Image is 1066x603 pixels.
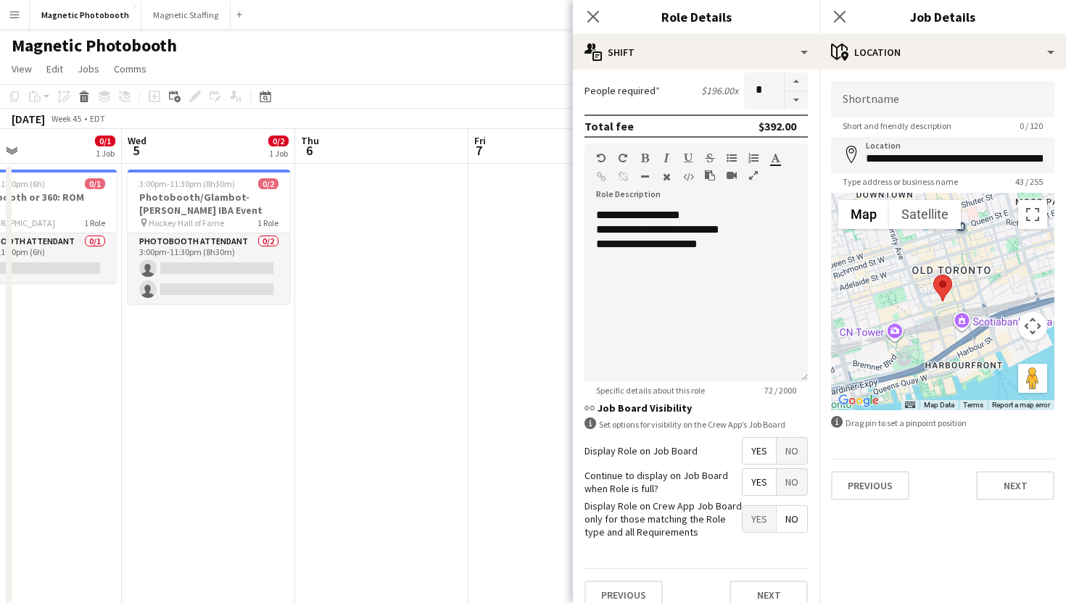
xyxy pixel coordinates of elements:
a: Terms (opens in new tab) [963,401,983,409]
span: 6 [299,142,319,159]
a: Comms [108,59,152,78]
h3: Photobooth/Glambot- [PERSON_NAME] IBA Event [128,191,290,217]
button: Strikethrough [705,152,715,164]
div: Location [819,35,1066,70]
button: Magnetic Staffing [141,1,231,29]
label: Continue to display on Job Board when Role is full? [584,469,742,495]
span: Fri [474,134,486,147]
a: Open this area in Google Maps (opens a new window) [835,391,883,410]
button: Clear Formatting [661,171,672,183]
div: $392.00 [759,119,796,133]
span: Specific details about this role [584,385,716,396]
button: Unordered List [727,152,737,164]
button: Map Data [924,400,954,410]
span: Jobs [78,62,99,75]
button: Toggle fullscreen view [1018,200,1047,229]
label: Display Role on Job Board [584,444,698,457]
button: Previous [831,471,909,500]
img: Google [835,391,883,410]
span: View [12,62,32,75]
span: 0/2 [268,136,289,146]
app-job-card: 3:00pm-11:30pm (8h30m)0/2Photobooth/Glambot- [PERSON_NAME] IBA Event Hockey Hall of Fame1 RolePho... [128,170,290,304]
button: Bold [640,152,650,164]
span: 0 / 120 [1008,120,1054,131]
button: Fullscreen [748,170,759,181]
button: Paste as plain text [705,170,715,181]
button: Keyboard shortcuts [905,400,915,410]
span: 72 / 2000 [753,385,808,396]
button: Decrease [785,91,808,109]
button: Italic [661,152,672,164]
h3: Job Details [819,7,1066,26]
span: Yes [743,506,776,532]
button: Drag Pegman onto the map to open Street View [1018,364,1047,393]
span: Hockey Hall of Fame [149,217,224,228]
h1: Magnetic Photobooth [12,35,177,57]
span: Yes [743,469,776,495]
span: Edit [46,62,63,75]
span: Week 45 [48,113,84,124]
span: 7 [472,142,486,159]
label: Display Role on Crew App Job Board only for those matching the Role type and all Requirements [584,499,742,539]
span: Thu [301,134,319,147]
span: 0/1 [85,178,105,189]
span: Yes [743,438,776,464]
label: People required [584,84,660,97]
span: Wed [128,134,146,147]
button: HTML Code [683,171,693,183]
div: Drag pin to set a pinpoint position [831,416,1054,430]
div: Set options for visibility on the Crew App’s Job Board [584,417,808,431]
button: Underline [683,152,693,164]
span: No [777,469,807,495]
h3: Job Board Visibility [584,402,808,415]
a: Jobs [72,59,105,78]
button: Redo [618,152,628,164]
span: Comms [114,62,146,75]
button: Show satellite imagery [889,200,961,229]
h3: Role Details [573,7,819,26]
div: 1 Job [96,148,115,159]
button: Ordered List [748,152,759,164]
button: Map camera controls [1018,312,1047,341]
span: 3:00pm-11:30pm (8h30m) [139,178,235,189]
a: Report a map error [992,401,1050,409]
span: No [777,438,807,464]
span: 1 Role [257,217,278,228]
span: 0/1 [95,136,115,146]
a: View [6,59,38,78]
app-card-role: Photobooth Attendant0/23:00pm-11:30pm (8h30m) [128,233,290,304]
button: Show street map [838,200,889,229]
span: 1 Role [84,217,105,228]
div: 1 Job [269,148,288,159]
span: 0/2 [258,178,278,189]
div: EDT [90,113,105,124]
div: [DATE] [12,112,45,126]
a: Edit [41,59,69,78]
span: Type address or business name [831,176,970,187]
button: Magnetic Photobooth [30,1,141,29]
div: $196.00 x [701,84,738,97]
div: Total fee [584,119,634,133]
div: Shift [573,35,819,70]
button: Insert video [727,170,737,181]
span: 43 / 255 [1004,176,1054,187]
span: 5 [125,142,146,159]
button: Next [976,471,1054,500]
button: Undo [596,152,606,164]
button: Text Color [770,152,780,164]
span: Short and friendly description [831,120,963,131]
button: Horizontal Line [640,171,650,183]
span: No [777,506,807,532]
button: Increase [785,72,808,91]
